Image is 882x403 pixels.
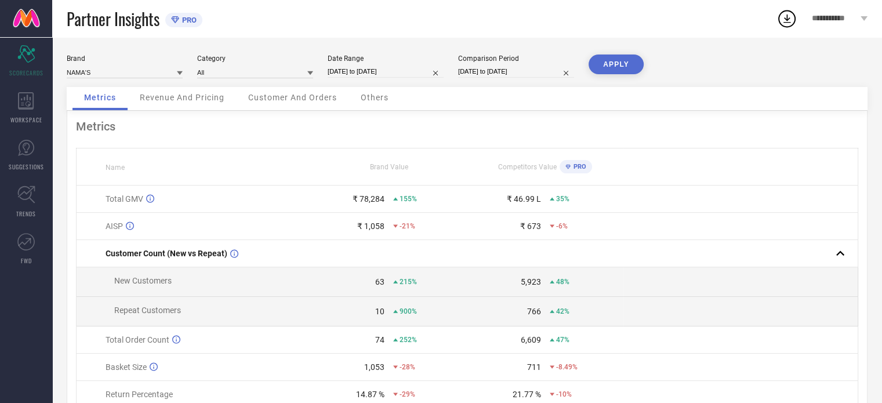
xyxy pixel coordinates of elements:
[67,7,159,31] span: Partner Insights
[106,362,147,372] span: Basket Size
[106,249,227,258] span: Customer Count (New vs Repeat)
[361,93,389,102] span: Others
[106,164,125,172] span: Name
[589,55,644,74] button: APPLY
[571,163,586,170] span: PRO
[458,55,574,63] div: Comparison Period
[520,222,541,231] div: ₹ 673
[357,222,384,231] div: ₹ 1,058
[375,277,384,286] div: 63
[106,335,169,344] span: Total Order Count
[328,55,444,63] div: Date Range
[556,390,572,398] span: -10%
[375,335,384,344] div: 74
[776,8,797,29] div: Open download list
[114,276,172,285] span: New Customers
[356,390,384,399] div: 14.87 %
[556,363,578,371] span: -8.49%
[84,93,116,102] span: Metrics
[375,307,384,316] div: 10
[527,362,541,372] div: 711
[400,222,415,230] span: -21%
[556,307,569,315] span: 42%
[400,278,417,286] span: 215%
[328,66,444,78] input: Select date range
[114,306,181,315] span: Repeat Customers
[67,55,183,63] div: Brand
[106,390,173,399] span: Return Percentage
[527,307,541,316] div: 766
[400,195,417,203] span: 155%
[76,119,858,133] div: Metrics
[556,336,569,344] span: 47%
[106,194,143,204] span: Total GMV
[106,222,123,231] span: AISP
[507,194,541,204] div: ₹ 46.99 L
[556,222,568,230] span: -6%
[400,336,417,344] span: 252%
[9,162,44,171] span: SUGGESTIONS
[10,115,42,124] span: WORKSPACE
[248,93,337,102] span: Customer And Orders
[498,163,557,171] span: Competitors Value
[556,278,569,286] span: 48%
[197,55,313,63] div: Category
[556,195,569,203] span: 35%
[21,256,32,265] span: FWD
[16,209,36,218] span: TRENDS
[400,390,415,398] span: -29%
[400,363,415,371] span: -28%
[179,16,197,24] span: PRO
[400,307,417,315] span: 900%
[9,68,43,77] span: SCORECARDS
[521,335,541,344] div: 6,609
[458,66,574,78] input: Select comparison period
[353,194,384,204] div: ₹ 78,284
[513,390,541,399] div: 21.77 %
[370,163,408,171] span: Brand Value
[521,277,541,286] div: 5,923
[364,362,384,372] div: 1,053
[140,93,224,102] span: Revenue And Pricing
